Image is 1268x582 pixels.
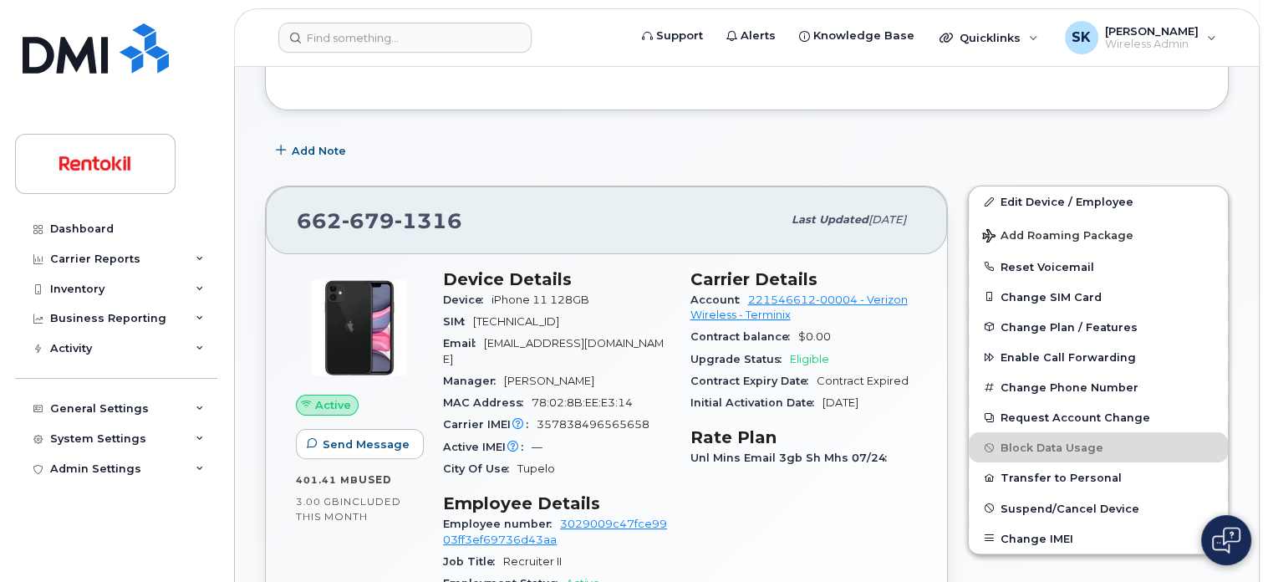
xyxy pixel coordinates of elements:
span: SK [1072,28,1091,48]
span: Contract balance [690,330,798,343]
span: Change Plan / Features [1001,320,1138,333]
button: Change Plan / Features [969,312,1228,342]
span: 357838496565658 [537,418,649,431]
span: SIM [443,315,473,328]
span: included this month [296,495,401,523]
span: iPhone 11 128GB [491,294,589,306]
span: Suspend/Cancel Device [1001,502,1139,514]
span: Quicklinks [960,31,1021,44]
span: [EMAIL_ADDRESS][DOMAIN_NAME] [443,337,664,365]
input: Find something... [278,23,532,53]
span: Alerts [741,28,776,44]
span: Employee number [443,518,560,530]
span: City Of Use [443,462,517,475]
span: Job Title [443,555,503,568]
span: 3.00 GB [296,496,340,508]
span: Initial Activation Date [690,396,822,409]
div: Quicklinks [928,21,1050,54]
a: Knowledge Base [787,19,926,53]
button: Add Roaming Package [969,217,1228,252]
h3: Rate Plan [690,427,918,447]
a: Edit Device / Employee [969,186,1228,217]
button: Enable Call Forwarding [969,342,1228,372]
h3: Device Details [443,269,670,289]
span: Last updated [792,213,868,226]
button: Suspend/Cancel Device [969,493,1228,523]
span: used [359,473,392,486]
div: Sandra Knight [1053,21,1228,54]
span: Unl Mins Email 3gb Sh Mhs 07/24 [690,452,895,464]
span: Wireless Admin [1105,38,1199,51]
a: 221546612-00004 - Verizon Wireless - Terminix [690,294,908,321]
a: 3029009c47fce9903ff3ef69736d43aa [443,518,667,545]
span: 401.41 MB [296,474,359,486]
span: Contract Expired [817,375,909,387]
span: 679 [342,208,395,233]
span: Add Note [292,143,346,159]
button: Block Data Usage [969,432,1228,462]
span: Manager [443,375,504,387]
img: iPhone_11.jpg [309,278,410,378]
span: [PERSON_NAME] [504,375,594,387]
span: Send Message [323,436,410,452]
button: Change IMEI [969,523,1228,554]
span: Active [315,397,351,413]
button: Change SIM Card [969,282,1228,312]
span: [DATE] [868,213,906,226]
span: Knowledge Base [813,28,914,44]
button: Add Note [265,135,360,166]
span: Carrier IMEI [443,418,537,431]
span: Recruiter II [503,555,562,568]
span: [PERSON_NAME] [1105,24,1199,38]
span: $0.00 [798,330,831,343]
h3: Carrier Details [690,269,918,289]
span: Tupelo [517,462,555,475]
a: Alerts [715,19,787,53]
h3: Employee Details [443,493,670,513]
span: Active IMEI [443,441,532,453]
span: Contract Expiry Date [690,375,817,387]
span: 78:02:8B:EE:E3:14 [532,396,633,409]
span: Support [656,28,703,44]
a: Support [630,19,715,53]
span: 662 [297,208,462,233]
span: Email [443,337,484,350]
button: Change Phone Number [969,372,1228,402]
span: MAC Address [443,396,532,409]
button: Request Account Change [969,402,1228,432]
span: Upgrade Status [690,353,790,365]
img: Open chat [1212,527,1240,554]
span: 1316 [395,208,462,233]
span: Device [443,294,491,306]
span: Account [690,294,748,306]
span: Eligible [790,353,829,365]
span: Enable Call Forwarding [1001,351,1136,364]
button: Transfer to Personal [969,462,1228,493]
button: Send Message [296,429,424,459]
span: Add Roaming Package [982,229,1133,245]
span: — [532,441,542,453]
button: Reset Voicemail [969,252,1228,282]
span: [TECHNICAL_ID] [473,315,559,328]
span: [DATE] [822,396,858,409]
